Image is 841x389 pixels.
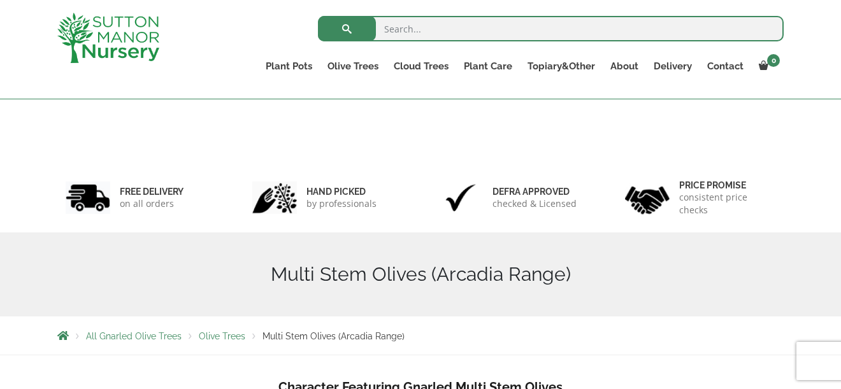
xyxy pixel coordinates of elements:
h1: Multi Stem Olives (Arcadia Range) [57,263,784,286]
a: Plant Care [456,57,520,75]
p: consistent price checks [679,191,776,216]
a: Contact [700,57,751,75]
nav: Breadcrumbs [57,330,784,341]
a: Cloud Trees [386,57,456,75]
h6: FREE DELIVERY [120,186,183,197]
img: 2.jpg [252,181,297,214]
p: by professionals [306,197,377,210]
a: Plant Pots [258,57,320,75]
img: 3.jpg [438,181,483,214]
a: Olive Trees [199,331,245,341]
img: logo [57,13,159,63]
a: Delivery [646,57,700,75]
h6: Defra approved [492,186,577,197]
a: All Gnarled Olive Trees [86,331,182,341]
span: Multi Stem Olives (Arcadia Range) [262,331,405,341]
span: 0 [767,54,780,67]
h6: hand picked [306,186,377,197]
p: on all orders [120,197,183,210]
a: Olive Trees [320,57,386,75]
img: 1.jpg [66,181,110,214]
input: Search... [318,16,784,41]
p: checked & Licensed [492,197,577,210]
h6: Price promise [679,180,776,191]
a: About [603,57,646,75]
a: 0 [751,57,784,75]
img: 4.jpg [625,178,670,217]
a: Topiary&Other [520,57,603,75]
